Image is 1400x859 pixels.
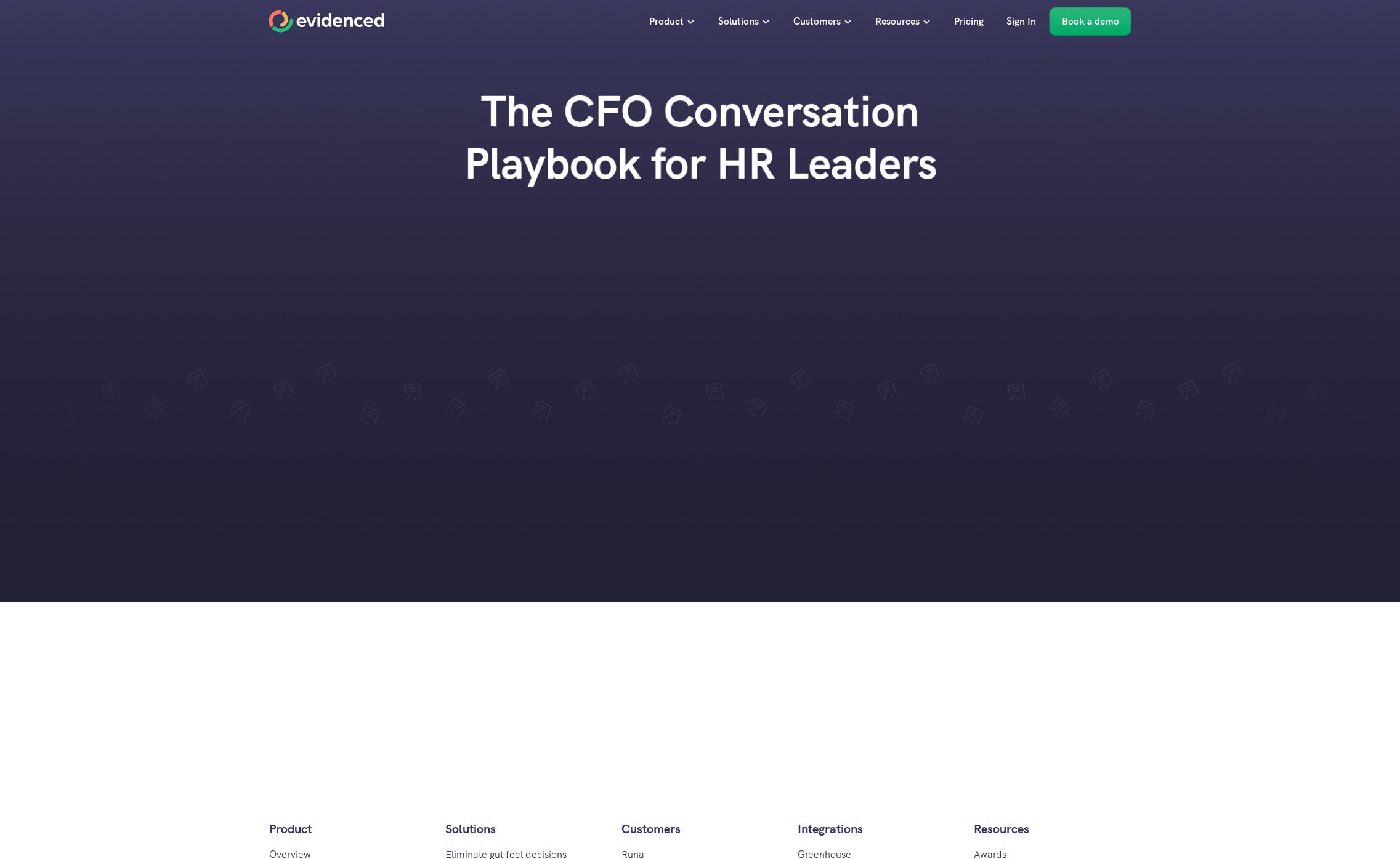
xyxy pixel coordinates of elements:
p: Solutions [445,819,603,839]
p: Resources [875,14,920,30]
p: Get Access Now [465,482,536,498]
a: Pricing [945,7,993,36]
p: Book a demo [1062,14,1119,30]
h1: The CFO Conversation Playbook for HR Leaders [451,86,949,190]
iframe: Talent Maturity Assessment Survey [577,632,823,725]
p: Sign In [1006,14,1036,30]
a: Book a demo [1050,7,1131,36]
p: Product [269,819,427,839]
p: Product [649,14,684,30]
p: Customers [793,14,841,30]
a: Get Access Now [453,475,565,503]
p: This playbook provides a proven framework with financial metrics and focus points to craft a busi... [453,315,670,394]
p: Solutions [718,14,759,30]
p: Integrations [798,819,955,839]
a: Home [269,10,385,33]
h5: Customers [621,819,779,839]
p: Pricing [954,14,984,30]
p: Resources [974,819,1131,839]
strong: Speak your financial team's language and secure the HR investment you need. [453,408,660,464]
a: Sign In [997,7,1045,36]
h4: It's not easy securing CFO time, let alone buy-in 💸 [453,260,670,305]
